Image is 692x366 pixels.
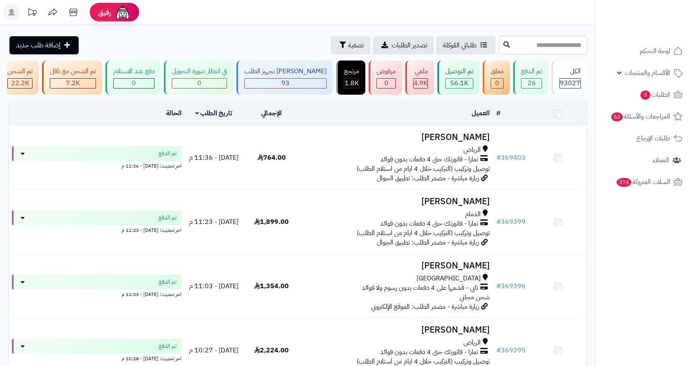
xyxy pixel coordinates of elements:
div: تم الشحن مع ناقل [50,67,96,76]
a: مرفوض 0 [367,61,404,95]
div: 22180 [8,79,32,88]
div: اخر تحديث: [DATE] - 11:36 م [12,161,182,170]
span: 2,224.00 [254,345,289,355]
div: مرفوض [376,67,396,76]
img: logo-2.png [636,23,684,40]
span: 1,354.00 [254,281,289,291]
span: 0 [132,78,136,88]
span: تم الدفع [159,342,177,350]
a: تصدير الطلبات [373,36,434,54]
span: 0 [197,78,201,88]
span: 764.00 [257,153,286,163]
h3: [PERSON_NAME] [304,133,490,142]
a: طلبات الإرجاع [601,128,687,148]
span: تم الدفع [159,278,177,286]
div: 56089 [446,79,473,88]
span: زيارة مباشرة - مصدر الطلب: تطبيق الجوال [377,173,479,183]
a: دفع عند الاستلام 0 [104,61,162,95]
div: 93 [245,79,326,88]
span: زيارة مباشرة - مصدر الطلب: تطبيق الجوال [377,238,479,247]
div: تم الدفع [521,67,542,76]
span: توصيل وتركيب (التركيب خلال 4 ايام من استلام الطلب) [357,228,490,238]
span: العملاء [653,154,669,166]
div: اخر تحديث: [DATE] - 11:23 م [12,225,182,234]
span: شحن مجاني [460,292,490,302]
span: 52 [611,112,623,121]
div: معلق [491,67,504,76]
span: الرياض [463,145,481,155]
a: #369396 [496,281,526,291]
span: تمارا - فاتورتك حتى 4 دفعات بدون فوائد [380,347,478,357]
a: ملغي 4.9K [404,61,436,95]
div: مرتجع [344,67,359,76]
span: الرياض [463,338,481,347]
a: إضافة طلب جديد [9,36,79,54]
span: 93027 [560,78,580,88]
span: طلبات الإرجاع [637,133,670,144]
div: 0 [377,79,395,88]
span: 374 [617,178,631,187]
a: الحالة [166,108,182,118]
div: تم التوصيل [445,67,473,76]
span: المراجعات والأسئلة [610,111,670,122]
span: تصفية [348,40,364,50]
div: 0 [114,79,154,88]
span: 56.1K [450,78,468,88]
span: # [496,153,501,163]
div: في انتظار صورة التحويل [172,67,227,76]
img: ai-face.png [115,4,131,21]
span: تمارا - فاتورتك حتى 4 دفعات بدون فوائد [380,155,478,164]
span: طلباتي المُوكلة [443,40,477,50]
a: #369395 [496,345,526,355]
span: لوحة التحكم [640,45,670,57]
div: اخر تحديث: [DATE] - 11:03 م [12,289,182,298]
span: 1.8K [345,78,359,88]
a: #369403 [496,153,526,163]
a: [PERSON_NAME] تجهيز الطلب 93 [235,61,334,95]
span: تصدير الطلبات [392,40,427,50]
span: تابي - قسّمها على 4 دفعات بدون رسوم ولا فوائد [362,283,478,293]
span: [DATE] - 11:36 م [189,153,238,163]
span: الدمام [465,210,481,219]
div: اخر تحديث: [DATE] - 10:28 م [12,354,182,362]
a: مرتجع 1.8K [334,61,367,95]
span: # [496,281,501,291]
div: الكل [559,67,581,76]
h3: [PERSON_NAME] [304,197,490,206]
div: [PERSON_NAME] تجهيز الطلب [244,67,327,76]
span: # [496,217,501,227]
span: 3 [641,91,650,100]
h3: [PERSON_NAME] [304,261,490,270]
a: لوحة التحكم [601,41,687,61]
span: الأقسام والمنتجات [625,67,670,79]
a: السلات المتروكة374 [601,172,687,192]
a: تم الشحن مع ناقل 7.2K [40,61,104,95]
span: 7.2K [66,78,80,88]
span: 26 [528,78,536,88]
a: المراجعات والأسئلة52 [601,107,687,126]
span: تم الدفع [159,149,177,158]
a: تحديثات المنصة [22,4,42,23]
span: 1,899.00 [254,217,289,227]
a: في انتظار صورة التحويل 0 [162,61,235,95]
div: 0 [172,79,227,88]
a: طلباتي المُوكلة [436,36,496,54]
span: السلات المتروكة [616,176,670,188]
a: تاريخ الطلب [195,108,233,118]
span: 93 [281,78,290,88]
a: العميل [472,108,490,118]
a: # [496,108,500,118]
span: 0 [495,78,499,88]
button: تصفية [331,36,370,54]
span: زيارة مباشرة - مصدر الطلب: الموقع الإلكتروني [371,302,479,312]
span: 0 [384,78,388,88]
span: توصيل وتركيب (التركيب خلال 4 ايام من استلام الطلب) [357,164,490,174]
div: 0 [491,79,503,88]
a: #369399 [496,217,526,227]
div: 7223 [50,79,96,88]
a: الطلبات3 [601,85,687,105]
span: [DATE] - 11:03 م [189,281,238,291]
span: تم الدفع [159,214,177,222]
a: معلق 0 [481,61,512,95]
span: رفيق [98,7,111,17]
